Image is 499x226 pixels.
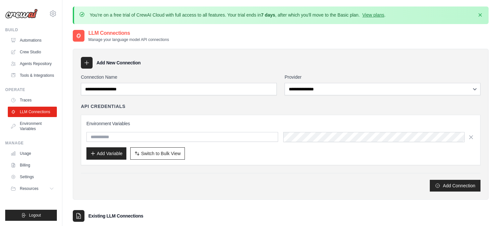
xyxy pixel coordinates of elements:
h3: Environment Variables [86,120,475,127]
span: Resources [20,186,38,191]
label: Connection Name [81,74,277,80]
div: Operate [5,87,57,92]
h2: LLM Connections [88,29,169,37]
img: Logo [5,9,38,19]
span: Logout [29,213,41,218]
a: Traces [8,95,57,105]
a: Usage [8,148,57,159]
a: View plans [362,12,384,18]
span: Switch to Bulk View [141,150,181,157]
button: Switch to Bulk View [130,147,185,160]
p: You're on a free trial of CrewAI Cloud with full access to all features. Your trial ends in , aft... [90,12,386,18]
a: LLM Connections [8,107,57,117]
button: Logout [5,210,57,221]
a: Agents Repository [8,59,57,69]
p: Manage your language model API connections [88,37,169,42]
div: Manage [5,140,57,146]
a: Crew Studio [8,47,57,57]
a: Settings [8,172,57,182]
div: Build [5,27,57,33]
h3: Existing LLM Connections [88,213,143,219]
button: Add Variable [86,147,126,160]
a: Billing [8,160,57,170]
a: Automations [8,35,57,46]
strong: 7 days [261,12,275,18]
a: Environment Variables [8,118,57,134]
h3: Add New Connection [96,60,141,66]
h4: API Credentials [81,103,125,110]
a: Tools & Integrations [8,70,57,81]
button: Add Connection [430,180,480,192]
button: Resources [8,183,57,194]
label: Provider [285,74,480,80]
